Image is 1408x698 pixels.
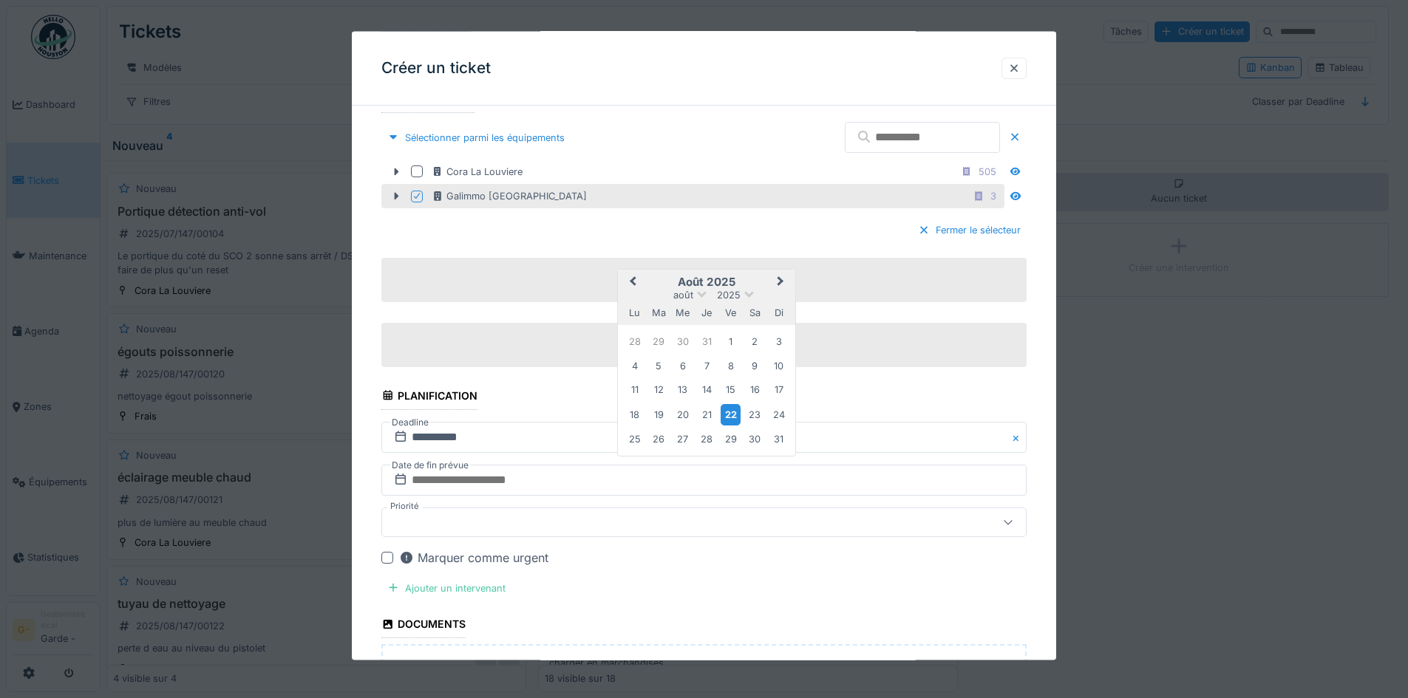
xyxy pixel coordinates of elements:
div: jeudi [697,303,717,323]
div: Choose mardi 5 août 2025 [649,355,669,375]
div: Marquer comme urgent [399,548,548,566]
div: Choose mercredi 27 août 2025 [673,429,693,449]
div: Choose jeudi 28 août 2025 [697,429,717,449]
div: Choose jeudi 14 août 2025 [697,380,717,400]
div: Choose vendredi 29 août 2025 [721,429,741,449]
div: Choose dimanche 31 août 2025 [769,429,789,449]
div: Choose mercredi 6 août 2025 [673,355,693,375]
div: Choose vendredi 22 août 2025 [721,403,741,425]
div: Choose dimanche 24 août 2025 [769,404,789,424]
div: dimanche [769,303,789,323]
div: Month août, 2025 [623,329,791,451]
div: Choose dimanche 3 août 2025 [769,332,789,352]
div: Choose mardi 26 août 2025 [649,429,669,449]
div: Choose vendredi 15 août 2025 [721,380,741,400]
div: Localisation [381,87,475,112]
div: Choose mercredi 13 août 2025 [673,380,693,400]
div: Documents [381,612,466,637]
div: Choose mercredi 30 juillet 2025 [673,332,693,352]
div: 505 [979,164,996,178]
div: Choose mardi 12 août 2025 [649,380,669,400]
div: Choose samedi 9 août 2025 [745,355,765,375]
div: Choose mercredi 20 août 2025 [673,404,693,424]
label: Deadline [390,414,430,430]
div: samedi [745,303,765,323]
div: Choose jeudi 7 août 2025 [697,355,717,375]
div: Choose mardi 19 août 2025 [649,404,669,424]
div: Choose jeudi 31 juillet 2025 [697,332,717,352]
div: Choose samedi 30 août 2025 [745,429,765,449]
div: Choose mardi 29 juillet 2025 [649,332,669,352]
button: Next Month [770,270,794,294]
div: Choose vendredi 8 août 2025 [721,355,741,375]
div: Choose dimanche 17 août 2025 [769,380,789,400]
div: mardi [649,303,669,323]
div: Choose lundi 11 août 2025 [625,380,645,400]
button: Close [1010,421,1027,452]
div: Choose jeudi 21 août 2025 [697,404,717,424]
div: mercredi [673,303,693,323]
div: Fermer le sélecteur [912,220,1027,240]
div: 3 [990,189,996,203]
div: Galimmo [GEOGRAPHIC_DATA] [432,189,587,203]
div: Planification [381,384,477,409]
div: Choose samedi 16 août 2025 [745,380,765,400]
div: Choose dimanche 10 août 2025 [769,355,789,375]
div: vendredi [721,303,741,323]
div: Cora La Louviere [432,164,523,178]
div: Sélectionner parmi les équipements [381,127,571,147]
label: Priorité [387,499,422,512]
div: Choose samedi 23 août 2025 [745,404,765,424]
span: 2025 [717,289,741,300]
div: Choose samedi 2 août 2025 [745,332,765,352]
div: Choose lundi 18 août 2025 [625,404,645,424]
h2: août 2025 [618,275,795,288]
div: Choose vendredi 1 août 2025 [721,332,741,352]
h3: Créer un ticket [381,59,491,78]
label: Date de fin prévue [390,456,470,473]
div: lundi [625,303,645,323]
div: Choose lundi 25 août 2025 [625,429,645,449]
div: Ajouter un intervenant [381,578,511,598]
button: Previous Month [619,270,643,294]
div: Choose lundi 28 juillet 2025 [625,332,645,352]
span: août [673,289,693,300]
div: Choose lundi 4 août 2025 [625,355,645,375]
